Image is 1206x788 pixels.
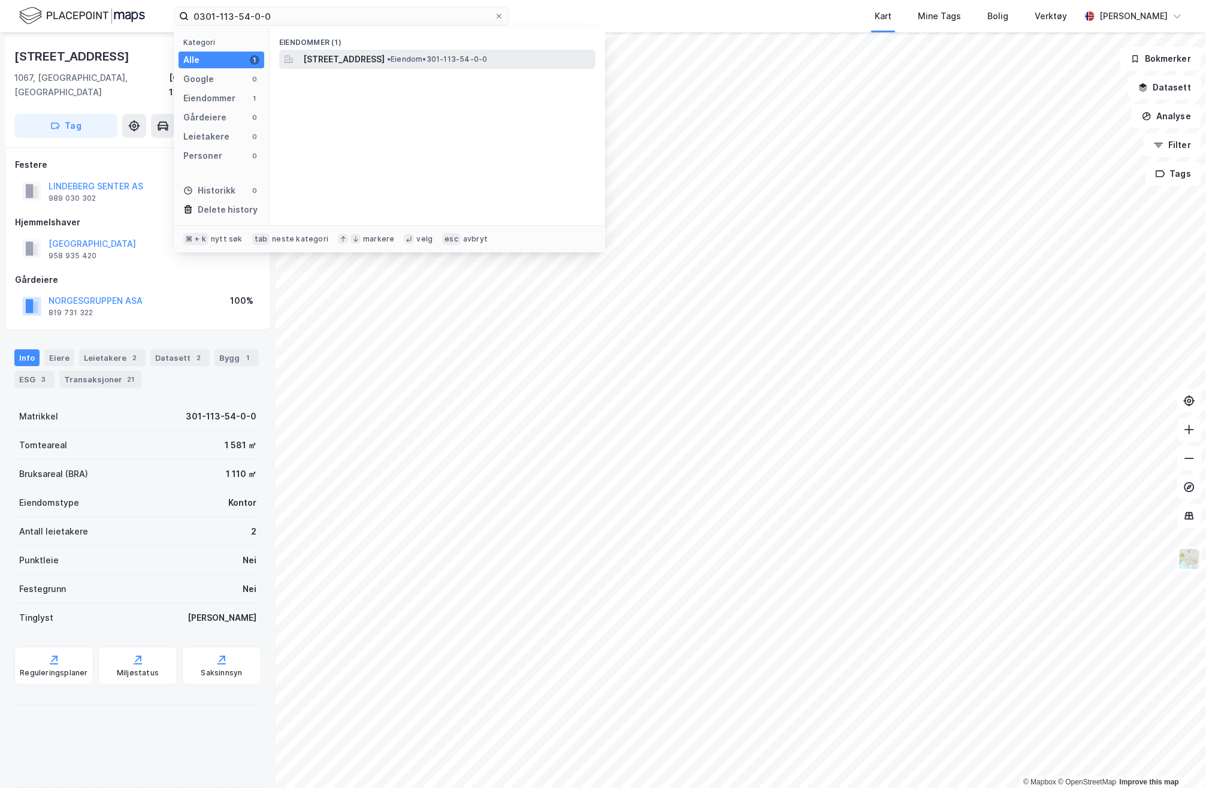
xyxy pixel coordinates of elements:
[169,71,261,99] div: [GEOGRAPHIC_DATA], 113/54
[228,496,256,510] div: Kontor
[463,234,488,244] div: avbryt
[49,308,93,318] div: 819 731 322
[225,438,256,452] div: 1 581 ㎡
[875,9,891,23] div: Kart
[19,553,59,567] div: Punktleie
[1132,104,1201,128] button: Analyse
[918,9,961,23] div: Mine Tags
[250,74,259,84] div: 0
[117,668,159,678] div: Miljøstatus
[49,194,96,203] div: 989 030 302
[1058,778,1116,786] a: OpenStreetMap
[250,93,259,103] div: 1
[250,186,259,195] div: 0
[20,668,87,678] div: Reguleringsplaner
[183,129,229,144] div: Leietakere
[59,371,141,388] div: Transaksjoner
[272,234,328,244] div: neste kategori
[987,9,1008,23] div: Bolig
[303,52,385,67] span: [STREET_ADDRESS]
[1099,9,1168,23] div: [PERSON_NAME]
[15,273,261,287] div: Gårdeiere
[250,151,259,161] div: 0
[125,373,137,385] div: 21
[1120,778,1179,786] a: Improve this map
[19,5,145,26] img: logo.f888ab2527a4732fd821a326f86c7f29.svg
[1035,9,1067,23] div: Verktøy
[19,582,66,596] div: Festegrunn
[189,7,494,25] input: Søk på adresse, matrikkel, gårdeiere, leietakere eller personer
[387,55,488,64] span: Eiendom • 301-113-54-0-0
[49,251,96,261] div: 958 935 420
[270,28,605,50] div: Eiendommer (1)
[1146,730,1206,788] iframe: Chat Widget
[243,553,256,567] div: Nei
[186,409,256,424] div: 301-113-54-0-0
[242,352,254,364] div: 1
[129,352,141,364] div: 2
[38,373,50,385] div: 3
[14,47,132,66] div: [STREET_ADDRESS]
[1178,548,1201,570] img: Z
[252,233,270,245] div: tab
[150,349,210,366] div: Datasett
[387,55,391,64] span: •
[1023,778,1056,786] a: Mapbox
[15,158,261,172] div: Festere
[183,53,200,67] div: Alle
[201,668,243,678] div: Saksinnsyn
[363,234,394,244] div: markere
[19,409,58,424] div: Matrikkel
[211,234,243,244] div: nytt søk
[243,582,256,596] div: Nei
[250,55,259,65] div: 1
[1120,47,1201,71] button: Bokmerker
[183,183,235,198] div: Historikk
[19,524,88,539] div: Antall leietakere
[183,233,208,245] div: ⌘ + k
[1128,76,1201,99] button: Datasett
[14,114,117,138] button: Tag
[79,349,146,366] div: Leietakere
[19,611,53,625] div: Tinglyst
[14,349,40,366] div: Info
[193,352,205,364] div: 2
[416,234,433,244] div: velg
[15,215,261,230] div: Hjemmelshaver
[251,524,256,539] div: 2
[183,38,264,47] div: Kategori
[230,294,253,308] div: 100%
[1144,133,1201,157] button: Filter
[183,72,214,86] div: Google
[44,349,74,366] div: Eiere
[19,467,88,481] div: Bruksareal (BRA)
[19,496,79,510] div: Eiendomstype
[188,611,256,625] div: [PERSON_NAME]
[183,91,235,105] div: Eiendommer
[198,203,258,217] div: Delete history
[250,113,259,122] div: 0
[183,110,226,125] div: Gårdeiere
[14,371,55,388] div: ESG
[226,467,256,481] div: 1 110 ㎡
[214,349,259,366] div: Bygg
[250,132,259,141] div: 0
[183,149,222,163] div: Personer
[1145,162,1201,186] button: Tags
[14,71,169,99] div: 1067, [GEOGRAPHIC_DATA], [GEOGRAPHIC_DATA]
[19,438,67,452] div: Tomteareal
[442,233,461,245] div: esc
